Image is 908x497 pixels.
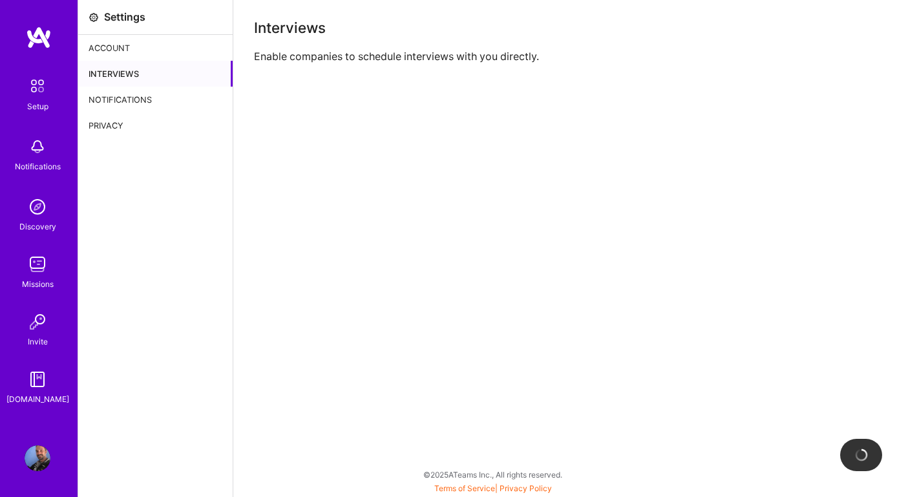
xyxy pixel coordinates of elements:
span: | [434,483,552,493]
div: Interviews [78,61,233,87]
div: Notifications [15,160,61,173]
div: Settings [104,10,145,24]
img: bell [25,134,50,160]
div: Account [78,35,233,61]
div: Enable companies to schedule interviews with you directly. [254,50,887,63]
img: User Avatar [25,445,50,471]
div: Interviews [254,21,887,34]
img: guide book [25,366,50,392]
div: Discovery [19,220,56,233]
img: setup [24,72,51,100]
div: © 2025 ATeams Inc., All rights reserved. [78,458,908,491]
i: icon Settings [89,12,99,23]
img: teamwork [25,251,50,277]
div: Invite [28,335,48,348]
div: [DOMAIN_NAME] [6,392,69,406]
img: Invite [25,309,50,335]
div: Setup [27,100,48,113]
a: Privacy Policy [500,483,552,493]
img: discovery [25,194,50,220]
a: User Avatar [21,445,54,471]
img: logo [26,26,52,49]
img: loading [855,449,868,461]
a: Terms of Service [434,483,495,493]
div: Missions [22,277,54,291]
div: Privacy [78,112,233,138]
div: Notifications [78,87,233,112]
